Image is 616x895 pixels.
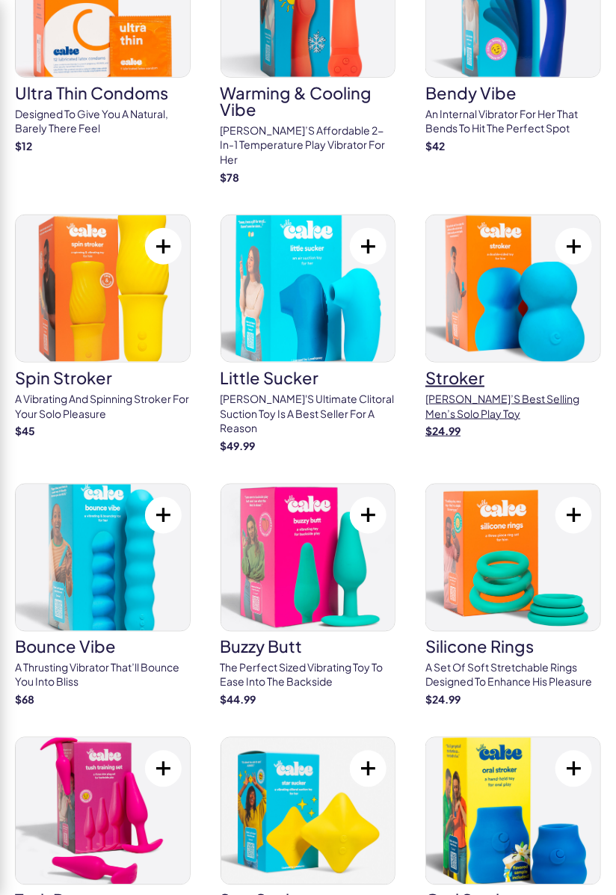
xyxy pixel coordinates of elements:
a: buzzy buttbuzzy buttThe perfect sized vibrating toy to ease into the backside$44.99 [221,484,396,708]
img: spin stroker [16,215,190,362]
h3: little sucker [221,369,396,386]
p: [PERSON_NAME]'s ultimate clitoral suction toy is a best seller for a reason [221,392,396,436]
img: bounce vibe [16,485,190,631]
a: little suckerlittle sucker[PERSON_NAME]'s ultimate clitoral suction toy is a best seller for a re... [221,215,396,453]
strong: $ 44.99 [221,693,256,707]
img: little sucker [221,215,395,362]
strong: $ 49.99 [221,439,256,452]
strong: $ 24.99 [425,693,461,707]
img: star sucker [221,738,395,885]
img: stroker [426,215,600,362]
p: An internal vibrator for her that bends to hit the perfect spot [425,107,601,136]
strong: $ 12 [15,139,32,153]
a: spin strokerspin strokerA vibrating and spinning stroker for your solo pleasure$45 [15,215,191,439]
a: bounce vibebounce vibeA thrusting vibrator that’ll bounce you into bliss$68 [15,484,191,708]
p: [PERSON_NAME]’s best selling men’s solo play toy [425,392,601,421]
strong: $ 24.99 [425,424,461,437]
a: silicone ringssilicone ringsA set of soft stretchable rings designed to enhance his pleasure$24.99 [425,484,601,708]
img: oral stroker [426,738,600,885]
h3: spin stroker [15,369,191,386]
strong: $ 45 [15,424,35,437]
h3: silicone rings [425,639,601,655]
p: A thrusting vibrator that’ll bounce you into bliss [15,661,191,690]
h3: Warming & Cooling Vibe [221,84,396,117]
a: strokerstroker[PERSON_NAME]’s best selling men’s solo play toy$24.99 [425,215,601,439]
strong: $ 68 [15,693,34,707]
p: [PERSON_NAME]’s affordable 2-in-1 temperature play vibrator for her [221,123,396,167]
strong: $ 78 [221,170,240,184]
p: A vibrating and spinning stroker for your solo pleasure [15,392,191,421]
img: buzzy butt [221,485,395,631]
p: Designed to give you a natural, barely there feel [15,107,191,136]
strong: $ 42 [425,139,445,153]
h3: bounce vibe [15,639,191,655]
h3: Bendy Vibe [425,84,601,101]
img: tush pops [16,738,190,885]
h3: Ultra Thin Condoms [15,84,191,101]
h3: buzzy butt [221,639,396,655]
p: A set of soft stretchable rings designed to enhance his pleasure [425,661,601,690]
p: The perfect sized vibrating toy to ease into the backside [221,661,396,690]
h3: stroker [425,369,601,386]
img: silicone rings [426,485,600,631]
